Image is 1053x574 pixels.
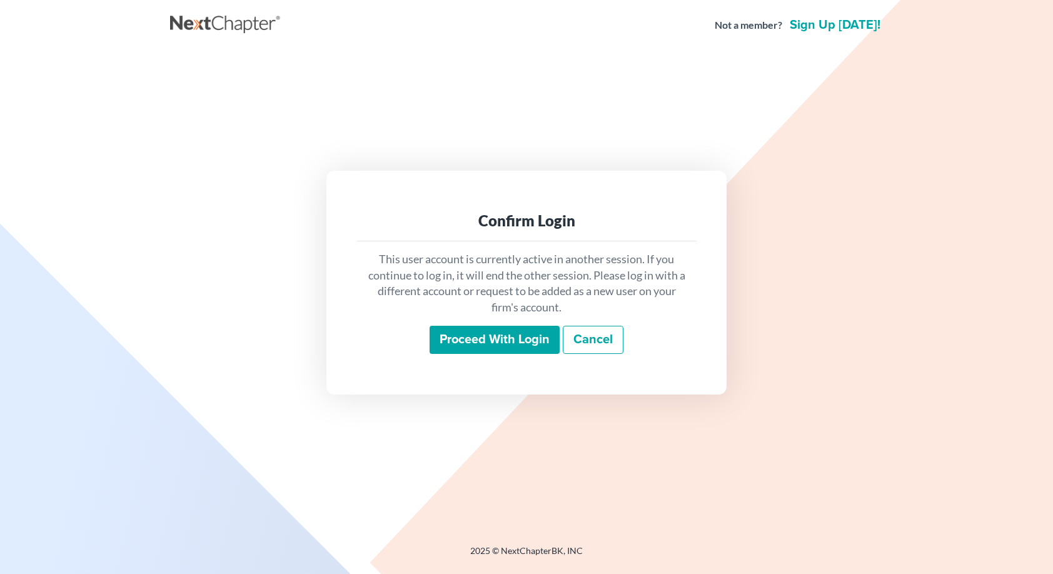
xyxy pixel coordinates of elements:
[787,19,883,31] a: Sign up [DATE]!
[715,18,782,33] strong: Not a member?
[366,251,687,316] p: This user account is currently active in another session. If you continue to log in, it will end ...
[430,326,560,355] input: Proceed with login
[563,326,623,355] a: Cancel
[366,211,687,231] div: Confirm Login
[170,545,883,567] div: 2025 © NextChapterBK, INC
